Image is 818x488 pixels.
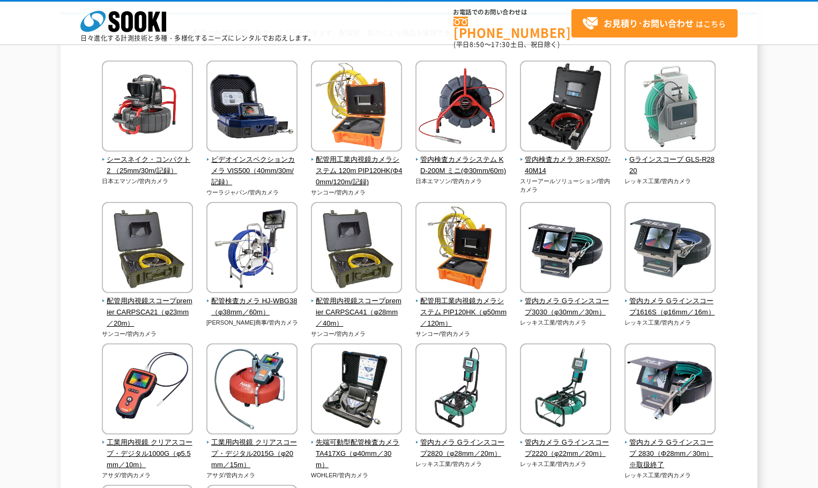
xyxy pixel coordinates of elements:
[311,343,402,437] img: 先端可動型配管検査カメラ TA417XG（φ40mm／30m）
[206,286,298,318] a: 配管検査カメラ HJ-WBG38（φ38mm／60m）
[415,286,507,329] a: 配管用工業内視鏡カメラシステム PIP120HK（φ50mm／120m）
[311,188,403,197] p: サンコー/管内カメラ
[415,437,507,460] span: 管内カメラ Gラインスコープ2820（φ28mm／20m）
[520,318,612,327] p: レッキス工業/管内カメラ
[311,437,403,470] span: 先端可動型配管検査カメラ TA417XG（φ40mm／30m）
[624,296,716,318] span: 管内カメラ Gラインスコープ1616S（φ16mm／16m）
[470,40,485,49] span: 8:50
[311,329,403,339] p: サンコー/管内カメラ
[102,343,193,437] img: 工業用内視鏡 クリアスコープ・デジタル1000G（φ5.5mm／10m）
[102,296,194,329] span: 配管用内視鏡スコープpremier CARPSCA21（φ23mm／20m）
[415,460,507,469] p: レッキス工業/管内カメラ
[520,177,612,194] p: スリーアールソリューション/管内カメラ
[415,154,507,177] span: 管内検査カメラシステム KD-200M ミニ(Φ30mm/60m)
[520,202,611,296] img: 管内カメラ Gラインスコープ3030（φ30mm／30m）
[624,286,716,318] a: 管内カメラ Gラインスコープ1616S（φ16mm／16m）
[520,427,612,459] a: 管内カメラ Gラインスコープ2220（φ22mm／20m）
[102,61,193,154] img: シースネイク・コンパクト2 （25mm/30m/記録）
[571,9,738,37] a: お見積り･お問い合わせはこちら
[206,188,298,197] p: ウーラジャパン/管内カメラ
[415,427,507,459] a: 管内カメラ Gラインスコープ2820（φ28mm／20m）
[415,144,507,176] a: 管内検査カメラシステム KD-200M ミニ(Φ30mm/60m)
[624,154,716,177] span: Gラインスコープ GLS-R2820
[453,40,560,49] span: (平日 ～ 土日、祝日除く)
[206,437,298,470] span: 工業用内視鏡 クリアスコープ・デジタル2015G（φ20mm／15m）
[206,471,298,480] p: アサダ/管内カメラ
[206,427,298,470] a: 工業用内視鏡 クリアスコープ・デジタル2015G（φ20mm／15m）
[80,35,315,41] p: 日々進化する計測技術と多種・多様化するニーズにレンタルでお応えします。
[582,16,726,32] span: はこちら
[520,460,612,469] p: レッキス工業/管内カメラ
[415,61,507,154] img: 管内検査カメラシステム KD-200M ミニ(Φ30mm/60m)
[206,318,298,327] p: [PERSON_NAME]商事/管内カメラ
[102,202,193,296] img: 配管用内視鏡スコープpremier CARPSCA21（φ23mm／20m）
[624,427,716,470] a: 管内カメラ Gラインスコープ 2830（Φ28mm／30m）※取扱終了
[520,144,612,176] a: 管内検査カメラ 3R-FXS07-40M14
[102,427,194,470] a: 工業用内視鏡 クリアスコープ・デジタル1000G（φ5.5mm／10m）
[311,61,402,154] img: 配管用工業内視鏡カメラシステム 120m PIP120HK(Φ40mm/120m/記録)
[453,9,571,16] span: お電話でのお問い合わせは
[415,177,507,186] p: 日本エマソン/管内カメラ
[102,437,194,470] span: 工業用内視鏡 クリアスコープ・デジタル1000G（φ5.5mm／10m）
[415,202,507,296] img: 配管用工業内視鏡カメラシステム PIP120HK（φ50mm／120m）
[206,154,298,187] span: ビデオインスペクションカメラ VIS500（40mm/30m/記録）
[415,343,507,437] img: 管内カメラ Gラインスコープ2820（φ28mm／20m）
[102,471,194,480] p: アサダ/管内カメラ
[520,154,612,177] span: 管内検査カメラ 3R-FXS07-40M14
[624,471,716,480] p: レッキス工業/管内カメラ
[311,286,403,329] a: 配管用内視鏡スコープpremier CARPSCA41（φ28mm／40m）
[206,144,298,187] a: ビデオインスペクションカメラ VIS500（40mm/30m/記録）
[206,296,298,318] span: 配管検査カメラ HJ-WBG38（φ38mm／60m）
[520,61,611,154] img: 管内検査カメラ 3R-FXS07-40M14
[520,286,612,318] a: 管内カメラ Gラインスコープ3030（φ30mm／30m）
[102,144,194,176] a: シースネイク・コンパクト2 （25mm/30m/記録）
[311,144,403,187] a: 配管用工業内視鏡カメラシステム 120m PIP120HK(Φ40mm/120m/記録)
[624,318,716,327] p: レッキス工業/管内カメラ
[206,202,298,296] img: 配管検査カメラ HJ-WBG38（φ38mm／60m）
[206,61,298,154] img: ビデオインスペクションカメラ VIS500（40mm/30m/記録）
[624,177,716,186] p: レッキス工業/管内カメラ
[604,17,694,29] strong: お見積り･お問い合わせ
[624,437,716,470] span: 管内カメラ Gラインスコープ 2830（Φ28mm／30m）※取扱終了
[491,40,510,49] span: 17:30
[206,343,298,437] img: 工業用内視鏡 クリアスコープ・デジタル2015G（φ20mm／15m）
[520,296,612,318] span: 管内カメラ Gラインスコープ3030（φ30mm／30m）
[453,17,571,39] a: [PHONE_NUMBER]
[102,286,194,329] a: 配管用内視鏡スコープpremier CARPSCA21（φ23mm／20m）
[311,296,403,329] span: 配管用内視鏡スコープpremier CARPSCA41（φ28mm／40m）
[415,329,507,339] p: サンコー/管内カメラ
[311,471,403,480] p: WOHLER/管内カメラ
[624,144,716,176] a: Gラインスコープ GLS-R2820
[520,437,612,460] span: 管内カメラ Gラインスコープ2220（φ22mm／20m）
[311,154,403,187] span: 配管用工業内視鏡カメラシステム 120m PIP120HK(Φ40mm/120m/記録)
[102,177,194,186] p: 日本エマソン/管内カメラ
[102,154,194,177] span: シースネイク・コンパクト2 （25mm/30m/記録）
[624,202,716,296] img: 管内カメラ Gラインスコープ1616S（φ16mm／16m）
[311,202,402,296] img: 配管用内視鏡スコープpremier CARPSCA41（φ28mm／40m）
[520,343,611,437] img: 管内カメラ Gラインスコープ2220（φ22mm／20m）
[311,427,403,470] a: 先端可動型配管検査カメラ TA417XG（φ40mm／30m）
[415,296,507,329] span: 配管用工業内視鏡カメラシステム PIP120HK（φ50mm／120m）
[624,343,716,437] img: 管内カメラ Gラインスコープ 2830（Φ28mm／30m）※取扱終了
[102,329,194,339] p: サンコー/管内カメラ
[624,61,716,154] img: Gラインスコープ GLS-R2820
